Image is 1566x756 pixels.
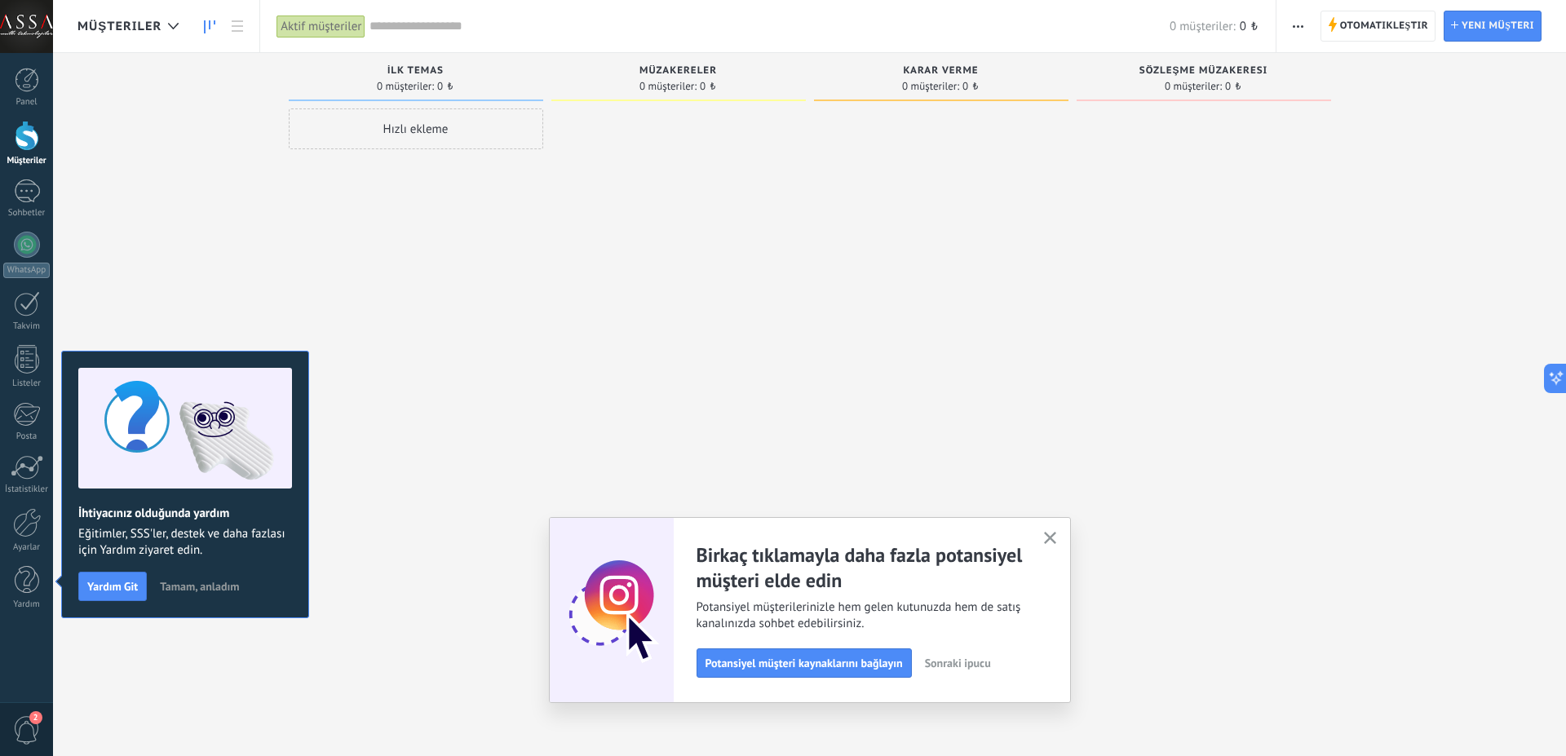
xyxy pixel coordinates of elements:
[3,599,51,610] div: Yardım
[387,65,444,77] span: İlk temas
[1340,11,1428,41] span: Otomatikleştir
[1170,19,1236,34] span: 0 müşteriler:
[437,82,454,91] span: 0 ₺
[560,65,798,79] div: Müzakereler
[1462,11,1534,41] span: Yeni müşteri
[78,526,292,559] span: Eğitimler, SSS'ler, destek ve daha fazlası için Yardım ziyaret edin.
[697,648,912,678] button: Potansiyel müşteri kaynaklarını bağlayın
[78,506,292,521] h2: İhtiyacınız olduğunda yardım
[3,321,51,332] div: Takvim
[918,651,998,675] button: Sonraki ipucu
[3,484,51,495] div: İstatistikler
[3,156,51,166] div: Müşteriler
[78,572,147,601] button: Yardım Git
[289,108,543,149] div: Hızlı ekleme
[925,657,991,669] span: Sonraki ipucu
[1240,19,1259,34] span: 0 ₺
[223,11,251,42] a: Liste
[706,657,903,669] span: Potansiyel müşteri kaynaklarını bağlayın
[153,574,246,599] button: Tamam, anladım
[3,378,51,389] div: Listeler
[3,542,51,553] div: Ayarlar
[276,15,365,38] div: Aktif müşteriler
[1320,11,1435,42] a: Otomatikleştir
[377,82,434,91] span: 0 müşteriler:
[1444,11,1542,42] a: Yeni müşteri
[1286,11,1310,42] button: Daha fazla
[639,82,697,91] span: 0 müşteriler:
[3,97,51,108] div: Panel
[1139,65,1267,77] span: Sözleşme müzakeresi
[29,711,42,724] span: 2
[697,599,1024,632] span: Potansiyel müşterilerinizle hem gelen kutunuzda hem de satış kanalınızda sohbet edebilirsiniz.
[697,542,1024,593] h2: Birkaç tıklamayla daha fazla potansiyel müşteri elde edin
[3,263,50,278] div: WhatsApp
[1165,82,1222,91] span: 0 müşteriler:
[87,581,138,592] span: Yardım Git
[3,431,51,442] div: Posta
[77,19,161,34] span: Müşteriler
[297,65,535,79] div: İlk temas
[160,581,239,592] span: Tamam, anladım
[902,82,959,91] span: 0 müşteriler:
[3,208,51,219] div: Sohbetler
[639,65,717,77] span: Müzakereler
[1225,82,1242,91] span: 0 ₺
[822,65,1060,79] div: Karar verme
[1085,65,1323,79] div: Sözleşme müzakeresi
[196,11,223,42] a: Müşteriler
[903,65,978,77] span: Karar verme
[700,82,717,91] span: 0 ₺
[962,82,980,91] span: 0 ₺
